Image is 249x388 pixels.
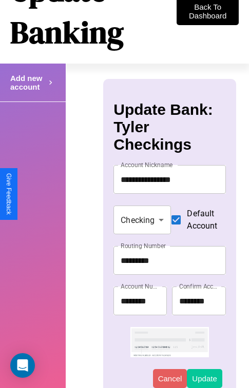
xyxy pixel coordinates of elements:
[179,282,220,291] label: Confirm Account Number
[121,282,162,291] label: Account Number
[121,160,173,169] label: Account Nickname
[121,241,166,250] label: Routing Number
[187,369,222,388] button: Update
[153,369,187,388] button: Cancel
[10,74,46,91] h4: Add new account
[130,327,209,357] img: check
[187,208,217,232] span: Default Account
[10,353,35,378] div: Open Intercom Messenger
[5,173,12,215] div: Give Feedback
[113,206,171,234] div: Checking
[113,101,225,153] h3: Update Bank: Tyler Checkings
